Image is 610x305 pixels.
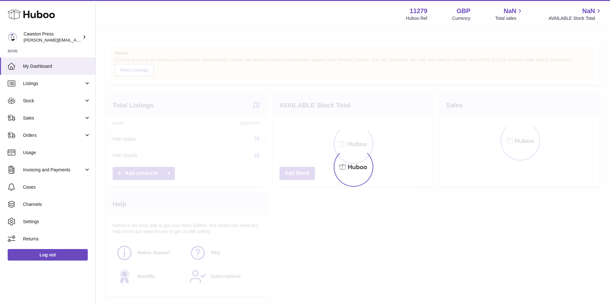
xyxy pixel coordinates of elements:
span: Returns [23,236,91,242]
span: Settings [23,219,91,225]
span: My Dashboard [23,63,91,69]
div: Currency [452,15,471,21]
span: Usage [23,150,91,156]
span: Invoicing and Payments [23,167,84,173]
span: NaN [582,7,595,15]
span: [PERSON_NAME][EMAIL_ADDRESS][PERSON_NAME][DOMAIN_NAME] [24,37,162,43]
span: Orders [23,132,84,138]
a: NaN AVAILABLE Stock Total [548,7,602,21]
strong: GBP [457,7,470,15]
span: Sales [23,115,84,121]
span: NaN [503,7,516,15]
span: Channels [23,201,91,207]
span: Listings [23,81,84,87]
div: Cawston Press [24,31,81,43]
strong: 11279 [410,7,428,15]
span: Stock [23,98,84,104]
a: Log out [8,249,88,261]
img: thomas.carson@cawstonpress.com [8,32,17,42]
span: Total sales [495,15,524,21]
span: Cases [23,184,91,190]
div: Huboo Ref [406,15,428,21]
span: AVAILABLE Stock Total [548,15,602,21]
a: NaN Total sales [495,7,524,21]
